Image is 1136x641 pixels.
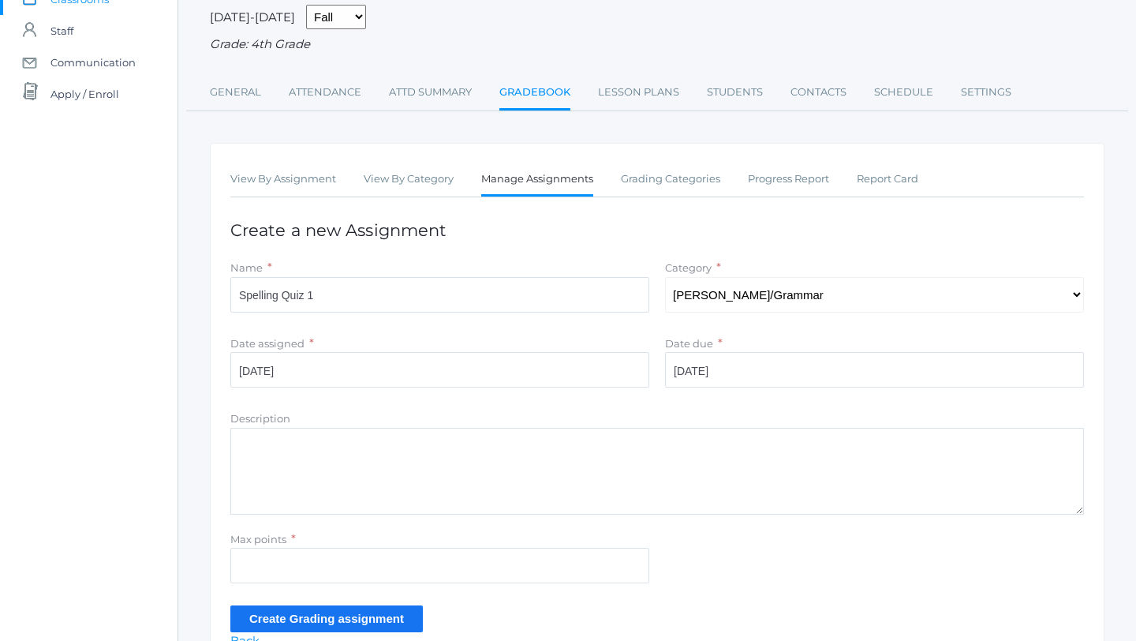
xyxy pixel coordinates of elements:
div: Grade: 4th Grade [210,36,1104,54]
a: Gradebook [499,77,570,111]
a: Schedule [874,77,933,108]
a: Progress Report [748,163,829,195]
span: Apply / Enroll [50,78,119,110]
label: Date due [665,337,713,350]
a: View By Assignment [230,163,336,195]
a: General [210,77,261,108]
a: Students [707,77,763,108]
label: Description [230,412,290,425]
a: Settings [961,77,1011,108]
a: Lesson Plans [598,77,679,108]
label: Max points [230,533,286,545]
a: Grading Categories [621,163,720,195]
label: Date assigned [230,337,305,350]
a: Report Card [857,163,918,195]
h1: Create a new Assignment [230,221,1084,239]
span: [DATE]-[DATE] [210,9,295,24]
label: Name [230,261,263,274]
a: Manage Assignments [481,163,593,197]
span: Communication [50,47,136,78]
a: View By Category [364,163,454,195]
input: Create Grading assignment [230,605,423,632]
a: Attd Summary [389,77,472,108]
label: Category [665,261,712,274]
a: Attendance [289,77,361,108]
a: Contacts [790,77,846,108]
span: Staff [50,15,73,47]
